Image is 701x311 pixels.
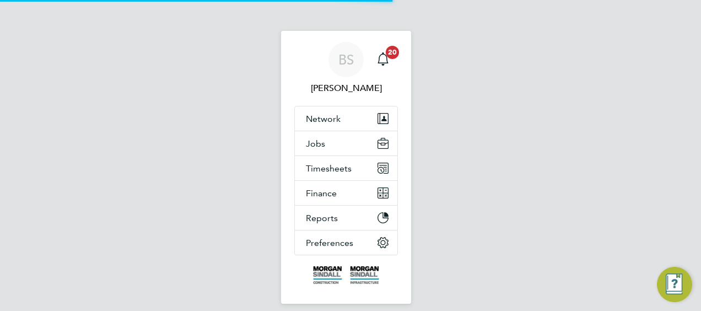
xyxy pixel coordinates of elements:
span: Finance [306,188,337,199]
span: Timesheets [306,163,352,174]
button: Engage Resource Center [657,267,692,302]
a: BS[PERSON_NAME] [294,42,398,95]
button: Timesheets [295,156,397,180]
a: 20 [372,42,394,77]
span: 20 [386,46,399,59]
button: Network [295,106,397,131]
button: Finance [295,181,397,205]
span: Jobs [306,138,325,149]
span: Preferences [306,238,353,248]
button: Preferences [295,230,397,255]
a: Go to home page [294,266,398,284]
button: Jobs [295,131,397,155]
span: BS [338,52,354,67]
button: Reports [295,206,397,230]
img: morgansindall-logo-retina.png [313,266,379,284]
nav: Main navigation [281,31,411,304]
span: Barney Sparrow [294,82,398,95]
span: Network [306,114,341,124]
span: Reports [306,213,338,223]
